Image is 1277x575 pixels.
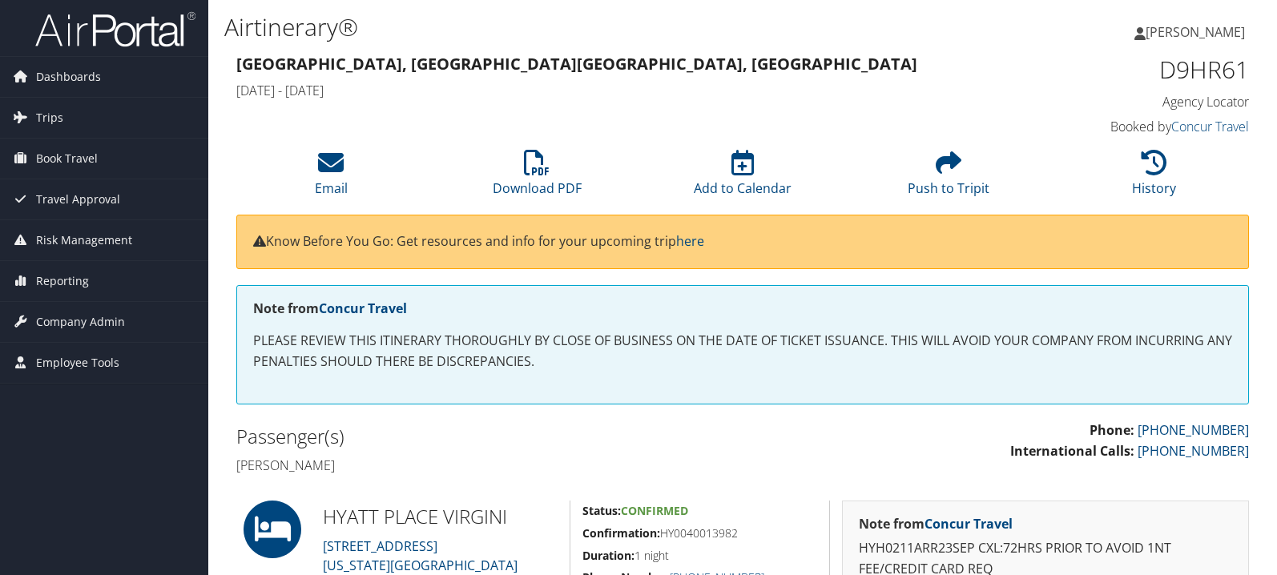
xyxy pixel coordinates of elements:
h4: Agency Locator [1014,93,1250,111]
span: Confirmed [621,503,688,518]
strong: Note from [253,300,407,317]
h4: Booked by [1014,118,1250,135]
h4: [DATE] - [DATE] [236,82,990,99]
a: Push to Tripit [908,159,989,197]
a: History [1132,159,1176,197]
span: Company Admin [36,302,125,342]
span: Travel Approval [36,179,120,219]
strong: International Calls: [1010,442,1134,460]
h1: Airtinerary® [224,10,916,44]
h5: HY0040013982 [582,525,817,541]
span: Book Travel [36,139,98,179]
strong: Duration: [582,548,634,563]
strong: Phone: [1090,421,1134,439]
span: Dashboards [36,57,101,97]
a: Concur Travel [925,515,1013,533]
a: Concur Travel [319,300,407,317]
h4: [PERSON_NAME] [236,456,731,474]
a: [PHONE_NUMBER] [1138,442,1249,460]
span: Risk Management [36,220,132,260]
a: [PHONE_NUMBER] [1138,421,1249,439]
p: PLEASE REVIEW THIS ITINERARY THOROUGHLY BY CLOSE OF BUSINESS ON THE DATE OF TICKET ISSUANCE. THIS... [253,331,1232,372]
a: here [676,232,704,250]
strong: Note from [859,515,1013,533]
img: airportal-logo.png [35,10,195,48]
h1: D9HR61 [1014,53,1250,86]
span: Employee Tools [36,343,119,383]
a: Add to Calendar [694,159,792,197]
a: Download PDF [493,159,582,197]
a: [PERSON_NAME] [1134,8,1261,56]
strong: [GEOGRAPHIC_DATA], [GEOGRAPHIC_DATA] [GEOGRAPHIC_DATA], [GEOGRAPHIC_DATA] [236,53,917,74]
p: Know Before You Go: Get resources and info for your upcoming trip [253,231,1232,252]
span: Reporting [36,261,89,301]
strong: Confirmation: [582,525,660,541]
span: Trips [36,98,63,138]
h5: 1 night [582,548,817,564]
a: Concur Travel [1171,118,1249,135]
span: [PERSON_NAME] [1146,23,1245,41]
h2: HYATT PLACE VIRGINI [323,503,558,530]
strong: Status: [582,503,621,518]
a: Email [315,159,348,197]
h2: Passenger(s) [236,423,731,450]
